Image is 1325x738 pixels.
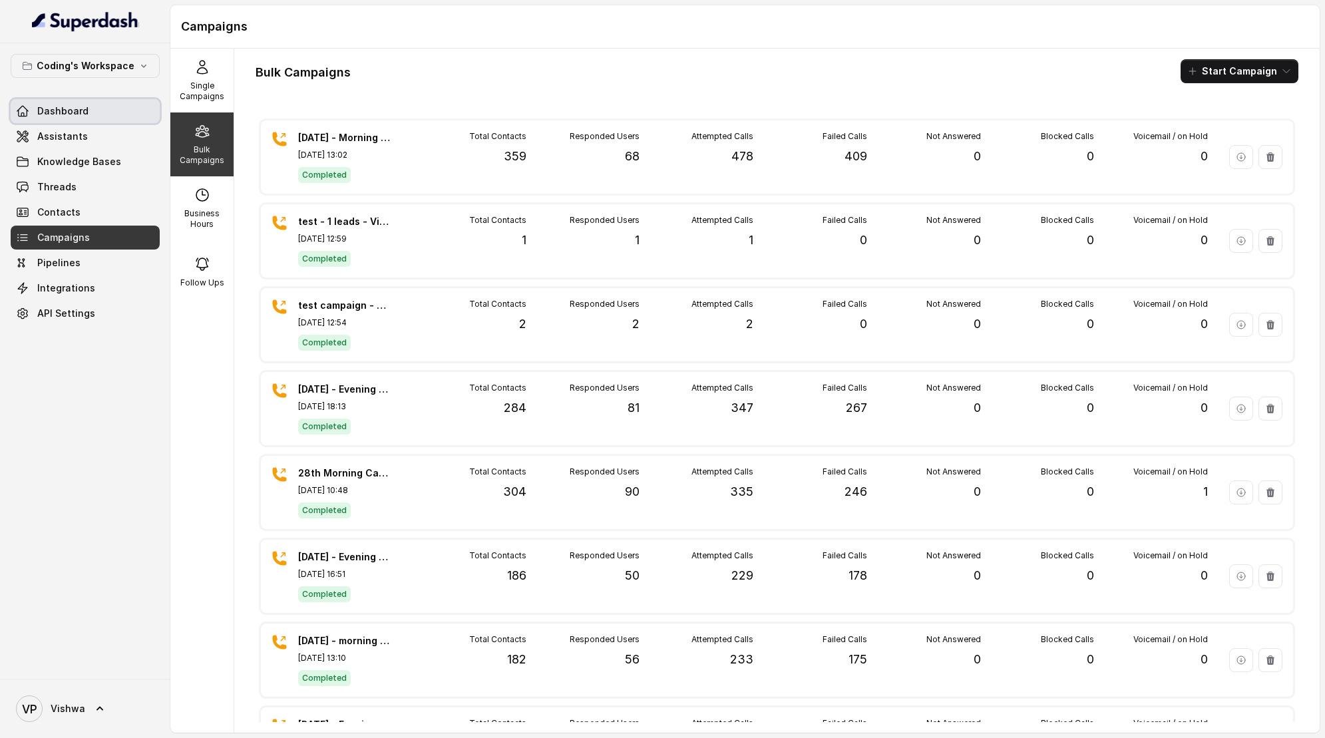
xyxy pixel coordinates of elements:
a: Assistants [11,124,160,148]
p: Not Answered [926,718,981,729]
span: Completed [298,586,351,602]
p: 186 [507,566,526,585]
p: [DATE] - Evening - 284 [298,383,391,396]
p: Failed Calls [823,718,867,729]
p: Responded Users [570,299,640,309]
p: Blocked Calls [1041,466,1094,477]
p: Not Answered [926,466,981,477]
p: 0 [1201,566,1208,585]
p: 0 [1201,147,1208,166]
p: 0 [1087,650,1094,669]
a: Integrations [11,276,160,300]
p: Voicemail / on Hold [1133,131,1208,142]
a: Knowledge Bases [11,150,160,174]
p: [DATE] 18:13 [298,401,391,412]
p: 478 [731,147,753,166]
span: Contacts [37,206,81,219]
p: test campaign - 2 Leads [298,299,391,312]
p: 0 [1087,231,1094,250]
p: 178 [849,566,867,585]
p: Blocked Calls [1041,131,1094,142]
p: 0 [1201,650,1208,669]
span: API Settings [37,307,95,320]
p: Not Answered [926,634,981,645]
p: [DATE] 16:51 [298,569,391,580]
span: Threads [37,180,77,194]
span: Completed [298,335,351,351]
a: Dashboard [11,99,160,123]
p: 2 [746,315,753,333]
p: Failed Calls [823,215,867,226]
span: Assistants [37,130,88,143]
p: 0 [1087,399,1094,417]
p: 0 [974,566,981,585]
p: Failed Calls [823,550,867,561]
p: Responded Users [570,383,640,393]
p: Responded Users [570,634,640,645]
p: 2 [632,315,640,333]
p: 0 [974,650,981,669]
p: Attempted Calls [691,466,753,477]
p: Total Contacts [469,718,526,729]
p: Not Answered [926,383,981,393]
span: Completed [298,419,351,435]
a: Campaigns [11,226,160,250]
p: Attempted Calls [691,131,753,142]
span: Campaigns [37,231,90,244]
p: Single Campaigns [176,81,228,102]
p: [DATE] 10:48 [298,485,391,496]
p: 0 [1201,231,1208,250]
p: 50 [625,566,640,585]
p: Blocked Calls [1041,718,1094,729]
p: 246 [845,482,867,501]
span: Dashboard [37,104,89,118]
p: Blocked Calls [1041,299,1094,309]
h1: Bulk Campaigns [256,62,351,83]
p: Voicemail / on Hold [1133,215,1208,226]
a: Contacts [11,200,160,224]
p: Blocked Calls [1041,550,1094,561]
p: Business Hours [176,208,228,230]
p: Attempted Calls [691,634,753,645]
p: 304 [503,482,526,501]
p: Attempted Calls [691,299,753,309]
p: Bulk Campaigns [176,144,228,166]
span: Completed [298,502,351,518]
p: 0 [974,147,981,166]
p: Total Contacts [469,550,526,561]
p: 267 [846,399,867,417]
p: Follow Ups [180,277,224,288]
p: [DATE] 12:59 [298,234,391,244]
p: 359 [504,147,526,166]
p: 90 [625,482,640,501]
p: Not Answered [926,215,981,226]
p: Total Contacts [469,634,526,645]
a: API Settings [11,301,160,325]
span: Vishwa [51,702,85,715]
img: light.svg [32,11,139,32]
p: 284 [504,399,526,417]
p: Total Contacts [469,383,526,393]
p: 68 [625,147,640,166]
a: Pipelines [11,251,160,275]
p: Total Contacts [469,215,526,226]
p: Not Answered [926,131,981,142]
span: Integrations [37,281,95,295]
p: [DATE] - Morning campaign - 359 Leads [298,131,391,144]
p: [DATE] - Evening 121 Leads [298,718,391,731]
p: Blocked Calls [1041,383,1094,393]
p: Failed Calls [823,383,867,393]
h1: Campaigns [181,16,1309,37]
p: 0 [860,231,867,250]
p: test - 1 leads - Vishwa [298,215,391,228]
p: [DATE] 13:10 [298,653,391,663]
p: Coding's Workspace [37,58,134,74]
p: Voicemail / on Hold [1133,383,1208,393]
p: 0 [1087,147,1094,166]
text: VP [22,702,37,716]
p: Voicemail / on Hold [1133,634,1208,645]
p: 56 [625,650,640,669]
p: Responded Users [570,550,640,561]
p: Failed Calls [823,299,867,309]
p: 1 [1203,482,1208,501]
